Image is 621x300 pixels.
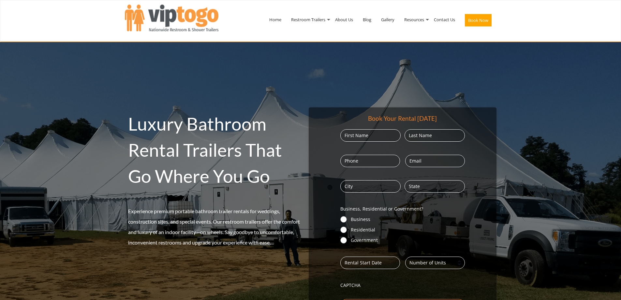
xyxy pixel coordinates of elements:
[340,282,465,289] label: CAPTCHA
[330,3,358,37] a: About Us
[405,257,465,269] input: Number of Units
[340,257,400,269] input: Rental Start Date
[340,129,401,142] input: First Name
[376,3,399,37] a: Gallery
[340,155,400,167] input: Phone
[286,3,330,37] a: Restroom Trailers
[405,180,465,193] input: State
[405,129,465,142] input: Last Name
[340,206,423,212] legend: Business, Residential or Government?
[368,114,437,123] div: Book Your Rental [DATE]
[460,3,496,40] a: Book Now
[399,3,429,37] a: Resources
[128,111,306,189] h2: Luxury Bathroom Rental Trailers That Go Where You Go
[351,227,465,233] label: Residential
[405,155,465,167] input: Email
[340,180,401,193] input: City
[465,14,492,26] button: Book Now
[264,3,286,37] a: Home
[128,208,300,245] span: Experience premium portable bathroom trailer rentals for weddings, construction sites, and specia...
[125,5,218,31] img: VIPTOGO
[358,3,376,37] a: Blog
[351,237,465,244] label: Government
[351,216,465,223] label: Business
[429,3,460,37] a: Contact Us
